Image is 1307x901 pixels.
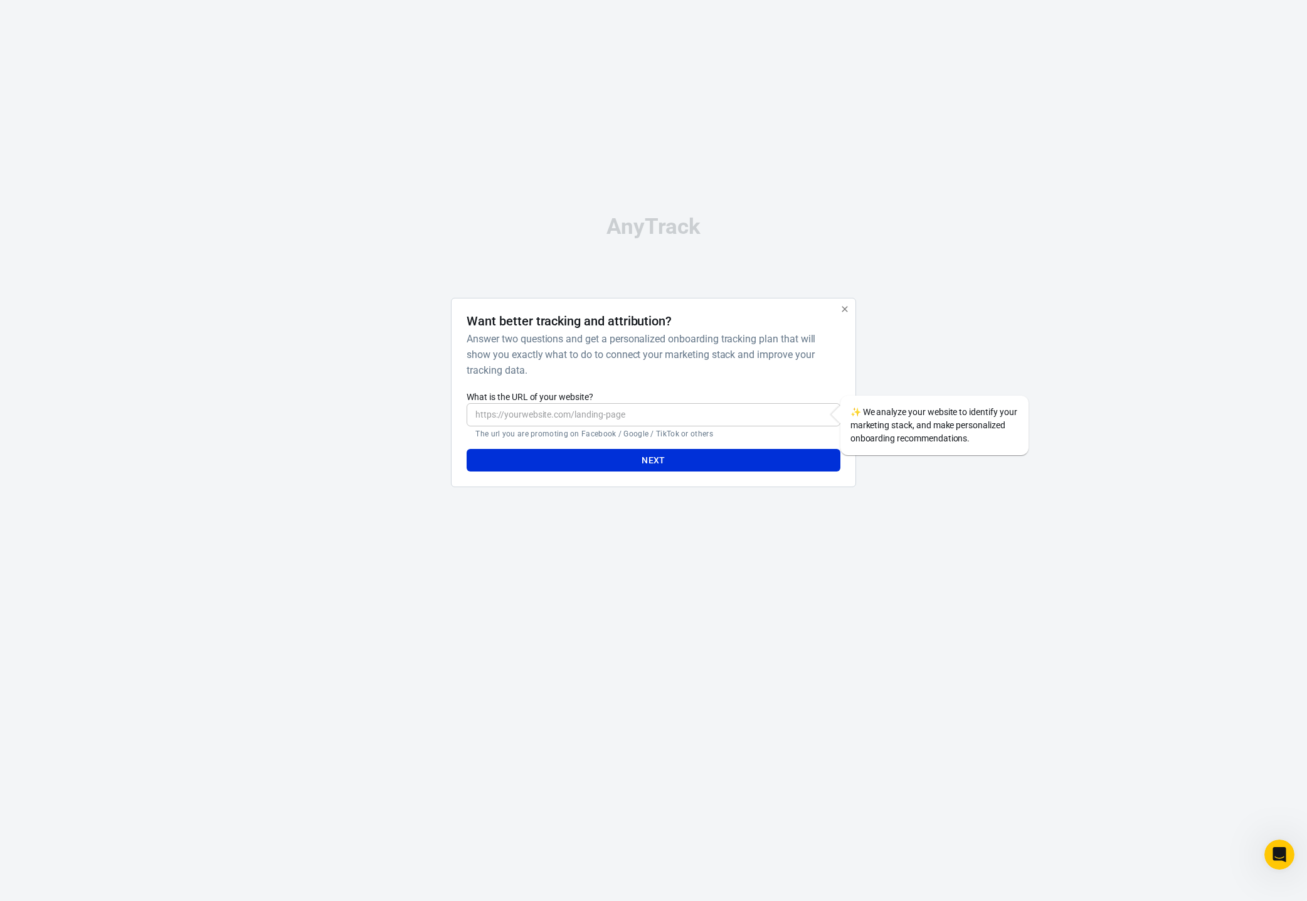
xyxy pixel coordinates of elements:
h6: Answer two questions and get a personalized onboarding tracking plan that will show you exactly w... [467,331,835,378]
input: https://yourwebsite.com/landing-page [467,403,840,426]
iframe: Intercom live chat [1264,840,1294,870]
p: The url you are promoting on Facebook / Google / TikTok or others [475,429,831,439]
span: sparkles [850,407,861,417]
button: Next [467,449,840,472]
h4: Want better tracking and attribution? [467,314,672,329]
div: AnyTrack [340,216,967,238]
label: What is the URL of your website? [467,391,840,403]
div: We analyze your website to identify your marketing stack, and make personalized onboarding recomm... [840,396,1029,455]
